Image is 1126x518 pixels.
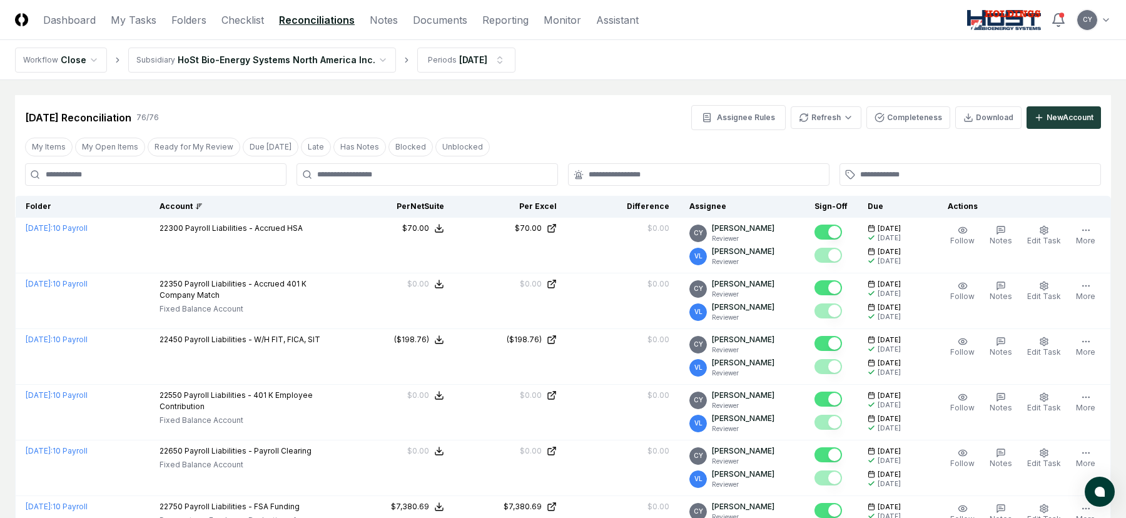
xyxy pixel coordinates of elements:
div: Due [868,201,918,212]
p: [PERSON_NAME] [712,445,774,457]
p: Reviewer [712,457,774,466]
span: Payroll Liabilities - W/H FIT, FICA, SIT [185,335,320,344]
button: Late [301,138,331,156]
a: [DATE]:10 Payroll [26,335,88,344]
span: Edit Task [1027,403,1061,412]
span: Follow [950,236,975,245]
span: [DATE] [878,414,901,424]
a: Reporting [482,13,529,28]
button: Edit Task [1025,223,1063,249]
span: Payroll Liabilities - Accrued HSA [185,223,303,233]
div: Actions [938,201,1101,212]
a: [DATE]:10 Payroll [26,279,88,288]
a: Reconciliations [279,13,355,28]
span: Edit Task [1027,459,1061,468]
th: Per NetSuite [342,196,454,218]
button: Download [955,106,1022,129]
button: Follow [948,334,977,360]
button: Notes [987,390,1015,416]
button: Mark complete [814,392,842,407]
span: VL [694,474,702,484]
div: 76 / 76 [136,112,159,123]
p: [PERSON_NAME] [712,390,774,401]
span: Follow [950,459,975,468]
span: 22750 [160,502,183,511]
a: Monitor [544,13,581,28]
span: CY [694,395,703,405]
div: $70.00 [515,223,542,234]
span: Edit Task [1027,347,1061,357]
div: $7,380.69 [504,501,542,512]
p: Reviewer [712,424,774,434]
button: My Items [25,138,73,156]
div: $0.00 [647,501,669,512]
span: Notes [990,459,1012,468]
a: ($198.76) [464,334,557,345]
div: $7,380.69 [391,501,429,512]
button: Refresh [791,106,861,129]
a: [DATE]:10 Payroll [26,446,88,455]
div: $0.00 [647,223,669,234]
span: Follow [950,347,975,357]
div: [DATE] [878,479,901,489]
button: Blocked [388,138,433,156]
a: Notes [370,13,398,28]
button: Unblocked [435,138,490,156]
div: Periods [428,54,457,66]
nav: breadcrumb [15,48,515,73]
button: Notes [987,223,1015,249]
div: New Account [1047,112,1093,123]
div: [DATE] [878,400,901,410]
button: Follow [948,445,977,472]
button: Follow [948,223,977,249]
button: $70.00 [402,223,444,234]
img: Host NA Holdings logo [967,10,1042,30]
div: [DATE] [878,289,901,298]
div: $0.00 [520,390,542,401]
span: [DATE] [878,303,901,312]
div: Account [160,201,332,212]
div: Workflow [23,54,58,66]
p: Reviewer [712,368,774,378]
span: [DATE] : [26,335,53,344]
span: [DATE] [878,470,901,479]
div: $0.00 [520,445,542,457]
p: Reviewer [712,401,774,410]
div: [DATE] [459,53,487,66]
a: $7,380.69 [464,501,557,512]
button: Edit Task [1025,334,1063,360]
div: ($198.76) [507,334,542,345]
div: $0.00 [407,445,429,457]
th: Folder [16,196,150,218]
span: VL [694,363,702,372]
button: More [1073,278,1098,305]
div: ($198.76) [394,334,429,345]
div: $0.00 [647,278,669,290]
p: [PERSON_NAME] [712,357,774,368]
span: Payroll Liabilities - Payroll Clearing [185,446,312,455]
div: [DATE] [878,424,901,433]
span: Notes [990,236,1012,245]
p: [PERSON_NAME] [712,469,774,480]
button: Completeness [866,106,950,129]
span: Edit Task [1027,292,1061,301]
span: CY [694,228,703,238]
span: CY [694,284,703,293]
button: Mark complete [814,447,842,462]
button: Ready for My Review [148,138,240,156]
button: More [1073,390,1098,416]
button: Edit Task [1025,278,1063,305]
div: Subsidiary [136,54,175,66]
span: 22350 [160,279,183,288]
a: [DATE]:10 Payroll [26,390,88,400]
p: Reviewer [712,257,774,267]
button: More [1073,445,1098,472]
a: Folders [171,13,206,28]
span: [DATE] [878,247,901,256]
a: My Tasks [111,13,156,28]
span: [DATE] [878,502,901,512]
button: Due Today [243,138,298,156]
th: Per Excel [454,196,567,218]
button: Mark complete [814,359,842,374]
div: [DATE] [878,368,901,377]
